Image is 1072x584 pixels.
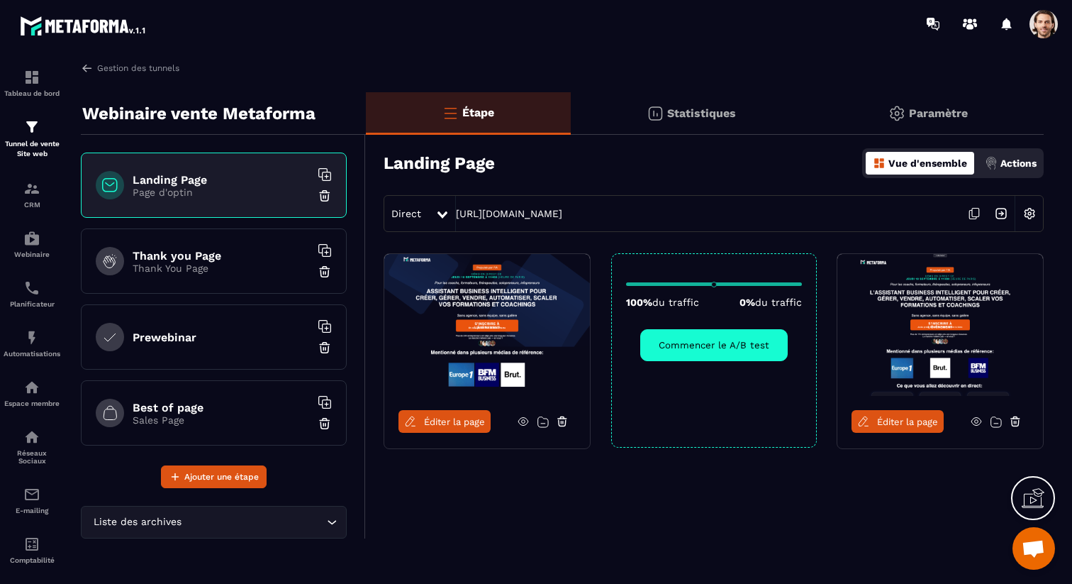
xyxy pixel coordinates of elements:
img: bars-o.4a397970.svg [442,104,459,121]
img: trash [318,417,332,431]
p: Planificateur [4,300,60,308]
img: social-network [23,429,40,446]
span: Ajouter une étape [184,470,259,484]
a: [URL][DOMAIN_NAME] [456,208,562,219]
img: image [837,254,1043,396]
img: stats.20deebd0.svg [647,105,664,122]
p: Sales Page [133,414,310,426]
a: formationformationTunnel de vente Site web [4,108,60,170]
a: emailemailE-mailing [4,475,60,525]
h6: Thank you Page [133,249,310,263]
img: accountant [23,536,40,553]
p: Réseaux Sociaux [4,449,60,465]
p: Webinaire [4,250,60,258]
span: Liste des archives [90,514,184,530]
a: social-networksocial-networkRéseaux Sociaux [4,418,60,475]
img: formation [23,69,40,86]
a: automationsautomationsWebinaire [4,219,60,269]
p: Comptabilité [4,556,60,564]
a: accountantaccountantComptabilité [4,525,60,575]
a: Éditer la page [852,410,944,433]
p: Page d'optin [133,187,310,198]
img: automations [23,379,40,396]
p: Étape [462,106,494,119]
p: Statistiques [667,106,736,120]
span: du traffic [652,297,699,308]
span: du traffic [755,297,802,308]
img: trash [318,265,332,279]
p: Tunnel de vente Site web [4,139,60,159]
div: Ouvrir le chat [1012,527,1055,570]
p: Espace membre [4,400,60,407]
a: Éditer la page [398,410,491,433]
img: automations [23,230,40,247]
a: formationformationTableau de bord [4,58,60,108]
img: arrow-next.bcc2205e.svg [988,200,1015,227]
span: Éditer la page [424,417,485,427]
button: Commencer le A/B test [640,329,788,361]
p: Paramètre [909,106,968,120]
h6: Prewebinar [133,331,310,344]
div: Search for option [81,506,347,539]
span: Éditer la page [877,417,938,427]
img: dashboard-orange.40269519.svg [873,157,886,170]
img: logo [20,13,147,38]
img: automations [23,329,40,346]
a: formationformationCRM [4,170,60,219]
a: automationsautomationsAutomatisations [4,319,60,368]
a: automationsautomationsEspace membre [4,368,60,418]
p: 100% [626,297,699,308]
p: E-mailing [4,507,60,514]
h3: Landing Page [384,153,495,173]
h6: Landing Page [133,173,310,187]
img: email [23,486,40,503]
img: formation [23,180,40,197]
img: setting-w.858f3a88.svg [1016,200,1043,227]
img: scheduler [23,280,40,297]
p: Vue d'ensemble [888,158,967,169]
img: trash [318,189,332,203]
img: trash [318,341,332,355]
p: Thank You Page [133,263,310,274]
p: 0% [739,297,802,308]
img: arrow [81,62,94,75]
a: schedulerschedulerPlanificateur [4,269,60,319]
img: actions.d6e523a2.png [985,157,998,170]
p: Tableau de bord [4,89,60,97]
input: Search for option [184,514,323,530]
span: Direct [391,208,421,219]
p: CRM [4,201,60,209]
img: setting-gr.5f69749f.svg [888,105,905,122]
img: formation [23,119,40,136]
a: Gestion des tunnels [81,62,179,75]
p: Webinaire vente Metaforma [82,99,316,128]
img: image [384,254,590,396]
h6: Best of page [133,401,310,414]
p: Automatisations [4,350,60,358]
button: Ajouter une étape [161,465,267,488]
p: Actions [1000,158,1037,169]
